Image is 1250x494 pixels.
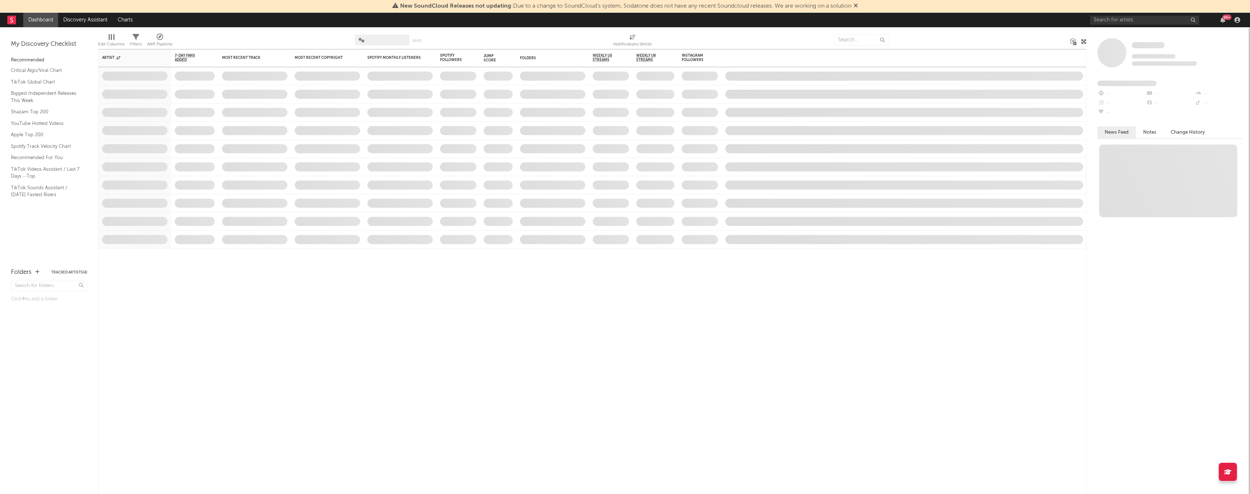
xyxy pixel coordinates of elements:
[11,154,80,162] a: Recommended For You
[175,53,204,62] span: 7-Day Fans Added
[1097,98,1146,108] div: --
[520,56,574,60] div: Folders
[440,53,465,62] div: Spotify Followers
[854,3,858,9] span: Dismiss
[1097,126,1136,138] button: News Feed
[11,281,87,291] input: Search for folders...
[11,108,80,116] a: Shazam Top 200
[11,78,80,86] a: TikTok Global Chart
[11,184,80,199] a: TikTok Sounds Assistant / [DATE] Fastest Risers
[1146,98,1194,108] div: --
[1220,17,1225,23] button: 99+
[130,31,142,52] div: Filters
[295,56,349,60] div: Most Recent Copyright
[11,66,80,74] a: Critical Algo/Viral Chart
[1222,15,1231,20] div: 99 +
[1146,89,1194,98] div: --
[113,13,138,27] a: Charts
[1132,54,1176,58] span: Tracking Since: [DATE]
[58,13,113,27] a: Discovery Assistant
[1097,81,1157,86] span: Fans Added by Platform
[1097,89,1146,98] div: --
[130,40,142,49] div: Filters
[367,56,422,60] div: Spotify Monthly Listeners
[11,120,80,127] a: YouTube Hottest Videos
[11,295,87,304] div: Click to add a folder.
[593,53,618,62] span: Weekly US Streams
[1164,126,1212,138] button: Change History
[147,31,173,52] div: A&R Pipeline
[400,3,851,9] span: : Due to a change to SoundCloud's system, Sodatone does not have any recent Soundcloud releases. ...
[1194,89,1243,98] div: --
[11,56,87,65] div: Recommended
[1136,126,1164,138] button: Notes
[11,268,32,277] div: Folders
[613,31,652,52] div: Notifications (Artist)
[682,53,707,62] div: Instagram Followers
[51,271,87,274] button: Tracked Artists(4)
[400,3,511,9] span: New SoundCloud Releases not updating
[222,56,277,60] div: Most Recent Track
[11,40,87,49] div: My Discovery Checklist
[1132,61,1197,66] span: 0 fans last week
[1090,16,1199,25] input: Search for artists
[102,56,157,60] div: Artist
[147,40,173,49] div: A&R Pipeline
[11,131,80,139] a: Apple Top 200
[412,39,422,43] button: Save
[1132,42,1165,48] span: Some Artist
[11,165,80,180] a: TikTok Videos Assistant / Last 7 Days - Top
[23,13,58,27] a: Dashboard
[1132,42,1165,49] a: Some Artist
[1194,98,1243,108] div: --
[636,53,664,62] span: Weekly UK Streams
[98,31,125,52] div: Edit Columns
[834,35,888,45] input: Search...
[613,40,652,49] div: Notifications (Artist)
[98,40,125,49] div: Edit Columns
[1097,108,1146,117] div: --
[484,54,502,62] div: Jump Score
[11,89,80,104] a: Biggest Independent Releases This Week
[11,142,80,150] a: Spotify Track Velocity Chart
